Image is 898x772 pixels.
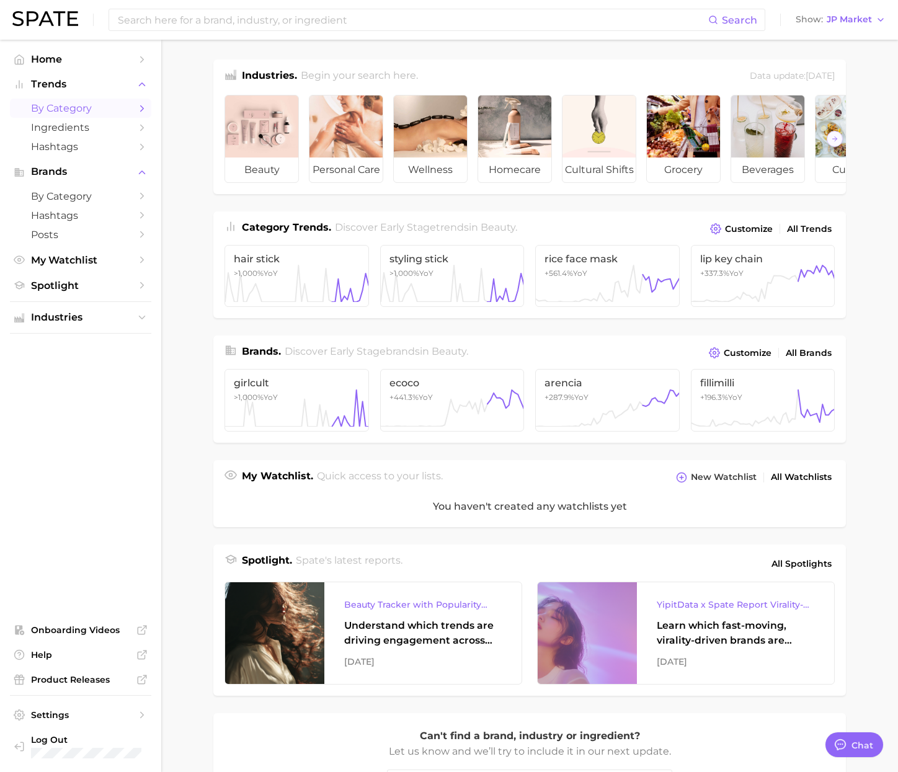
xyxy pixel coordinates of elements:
button: Industries [10,308,151,327]
a: rice face mask+561.4%YoY [535,245,680,307]
div: Beauty Tracker with Popularity Index [344,597,502,612]
span: All Brands [786,348,832,358]
span: beauty [432,345,466,357]
a: Product Releases [10,670,151,689]
a: hair stick>1,000%YoY [225,245,369,307]
span: Posts [31,229,130,241]
span: Search [722,14,757,26]
a: Settings [10,706,151,724]
span: personal care [309,158,383,182]
span: girlcult [234,377,360,389]
span: Help [31,649,130,660]
a: grocery [646,95,721,183]
a: styling stick>1,000%YoY [380,245,525,307]
span: Show [796,16,823,23]
div: YipitData x Spate Report Virality-Driven Brands Are Taking a Slice of the Beauty Pie [657,597,814,612]
button: New Watchlist [673,469,760,486]
button: ShowJP Market [793,12,889,28]
a: ecoco+441.3%YoY [380,369,525,431]
a: Onboarding Videos [10,621,151,639]
span: Industries [31,312,130,323]
span: Onboarding Videos [31,624,130,636]
button: Customize [707,220,776,237]
button: Trends [10,75,151,94]
img: SPATE [12,11,78,26]
span: Ingredients [31,122,130,133]
span: YoY [234,393,278,402]
a: Beauty Tracker with Popularity IndexUnderstand which trends are driving engagement across platfor... [225,582,522,685]
span: All Spotlights [771,556,832,571]
span: +196.3% YoY [700,393,742,402]
a: wellness [393,95,468,183]
a: by Category [10,187,151,206]
span: beauty [481,221,515,233]
span: fillimilli [700,377,826,389]
span: wellness [394,158,467,182]
span: grocery [647,158,720,182]
span: Settings [31,709,130,721]
span: beverages [731,158,804,182]
span: +561.4% YoY [545,268,587,278]
span: arencia [545,377,670,389]
a: culinary [815,95,889,183]
a: lip key chain+337.3%YoY [691,245,835,307]
span: Trends [31,79,130,90]
span: culinary [816,158,889,182]
div: [DATE] [344,654,502,669]
span: JP Market [827,16,872,23]
span: +337.3% YoY [700,268,744,278]
h1: Industries. [242,68,297,85]
span: >1,000% [234,393,264,402]
span: homecare [478,158,551,182]
a: personal care [309,95,383,183]
a: cultural shifts [562,95,636,183]
div: Understand which trends are driving engagement across platforms in the skin, hair, makeup, and fr... [344,618,502,648]
a: Home [10,50,151,69]
h2: Begin your search here. [301,68,418,85]
a: YipitData x Spate Report Virality-Driven Brands Are Taking a Slice of the Beauty PieLearn which f... [537,582,835,685]
a: by Category [10,99,151,118]
a: Posts [10,225,151,244]
span: >1,000% [234,268,264,278]
span: lip key chain [700,253,826,265]
span: Brands . [242,345,281,357]
span: beauty [225,158,298,182]
a: All Spotlights [768,553,835,574]
a: Ingredients [10,118,151,137]
button: Customize [706,344,775,362]
h2: Spate's latest reports. [296,553,402,574]
a: arencia+287.9%YoY [535,369,680,431]
div: You haven't created any watchlists yet [213,486,846,527]
span: New Watchlist [691,472,757,482]
span: Discover Early Stage trends in . [335,221,517,233]
span: by Category [31,190,130,202]
span: Spotlight [31,280,130,291]
span: Category Trends . [242,221,331,233]
input: Search here for a brand, industry, or ingredient [117,9,708,30]
span: Hashtags [31,210,130,221]
h1: Spotlight. [242,553,292,574]
a: fillimilli+196.3%YoY [691,369,835,431]
span: Customize [725,224,773,234]
a: All Brands [783,345,835,362]
span: ecoco [389,377,515,389]
span: Product Releases [31,674,130,685]
span: YoY [389,268,433,278]
a: Hashtags [10,206,151,225]
span: Home [31,53,130,65]
span: by Category [31,102,130,114]
a: My Watchlist [10,251,151,270]
a: All Watchlists [768,469,835,486]
span: Customize [724,348,771,358]
h1: My Watchlist. [242,469,313,486]
a: beauty [225,95,299,183]
span: rice face mask [545,253,670,265]
a: Hashtags [10,137,151,156]
p: Can't find a brand, industry or ingredient? [387,728,672,744]
a: Spotlight [10,276,151,295]
a: All Trends [784,221,835,237]
p: Let us know and we’ll try to include it in our next update. [387,743,672,760]
span: hair stick [234,253,360,265]
span: All Watchlists [771,472,832,482]
span: styling stick [389,253,515,265]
